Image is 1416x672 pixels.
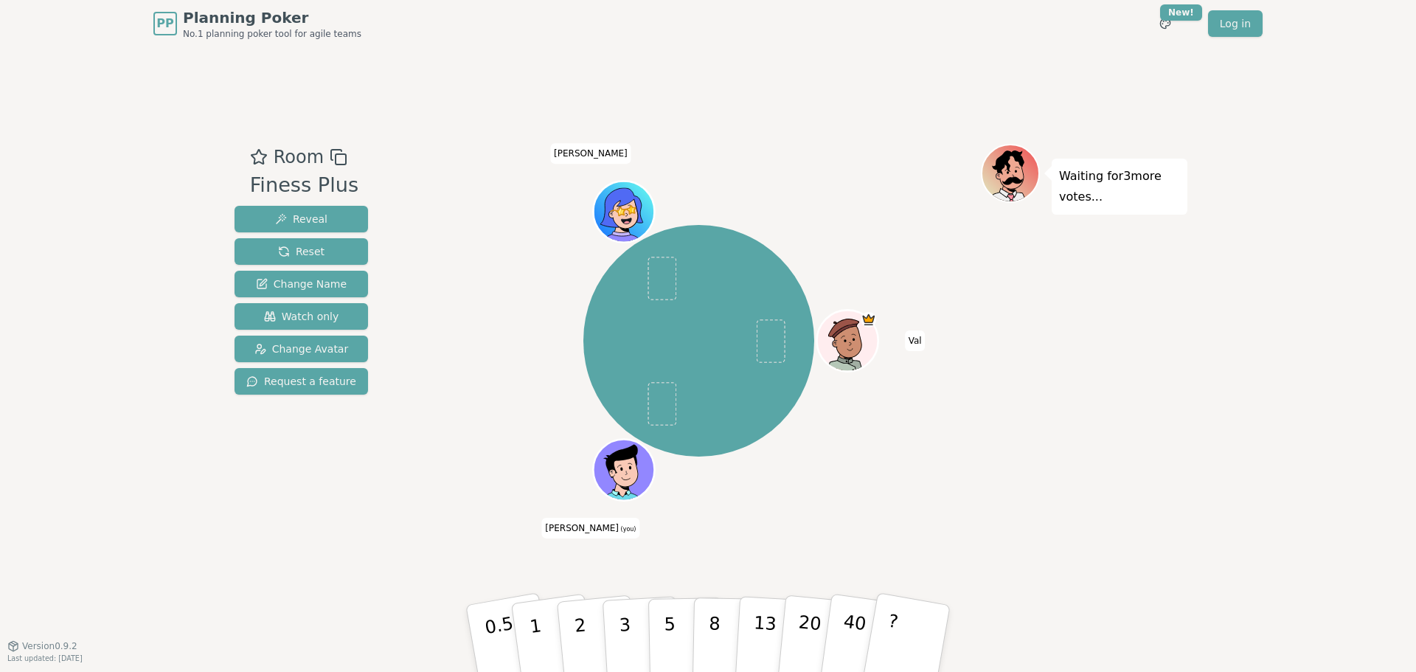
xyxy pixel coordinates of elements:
[595,441,653,499] button: Click to change your avatar
[256,277,347,291] span: Change Name
[1160,4,1202,21] div: New!
[278,244,324,259] span: Reset
[7,640,77,652] button: Version0.9.2
[541,518,639,538] span: Click to change your name
[254,342,349,356] span: Change Avatar
[235,238,368,265] button: Reset
[156,15,173,32] span: PP
[235,303,368,330] button: Watch only
[235,336,368,362] button: Change Avatar
[183,7,361,28] span: Planning Poker
[264,309,339,324] span: Watch only
[246,374,356,389] span: Request a feature
[1059,166,1180,207] p: Waiting for 3 more votes...
[7,654,83,662] span: Last updated: [DATE]
[275,212,327,226] span: Reveal
[905,330,926,351] span: Click to change your name
[861,312,877,328] span: Val is the host
[235,368,368,395] button: Request a feature
[183,28,361,40] span: No.1 planning poker tool for agile teams
[619,526,636,533] span: (you)
[235,271,368,297] button: Change Name
[1152,10,1179,37] button: New!
[153,7,361,40] a: PPPlanning PokerNo.1 planning poker tool for agile teams
[22,640,77,652] span: Version 0.9.2
[550,143,631,164] span: Click to change your name
[235,206,368,232] button: Reveal
[250,170,359,201] div: Finess Plus
[274,144,324,170] span: Room
[250,144,268,170] button: Add as favourite
[1208,10,1263,37] a: Log in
